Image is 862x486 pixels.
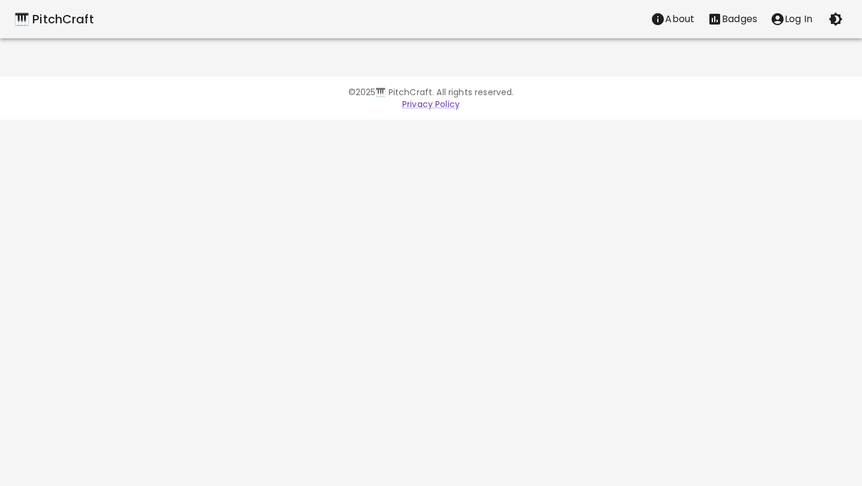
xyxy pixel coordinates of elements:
button: account of current user [764,7,819,31]
p: © 2025 🎹 PitchCraft. All rights reserved. [86,86,776,98]
p: Badges [722,12,757,26]
p: About [665,12,694,26]
a: 🎹 PitchCraft [14,10,94,29]
button: Stats [701,7,764,31]
a: Privacy Policy [402,98,460,110]
button: About [644,7,701,31]
p: Log In [785,12,812,26]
